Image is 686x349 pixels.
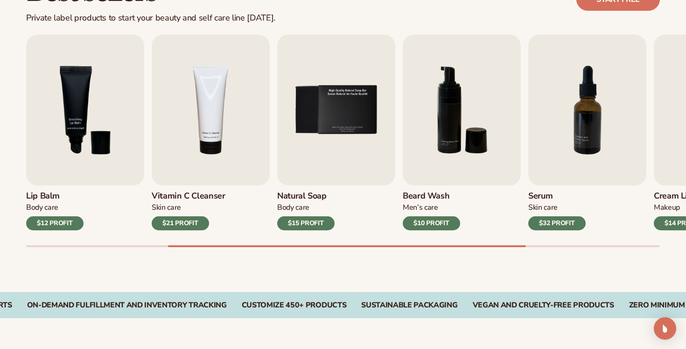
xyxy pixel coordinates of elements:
[277,203,335,213] div: Body Care
[528,216,586,230] div: $32 PROFIT
[528,35,646,230] a: 7 / 9
[361,301,457,310] div: SUSTAINABLE PACKAGING
[26,203,84,213] div: Body Care
[403,203,460,213] div: Men’s Care
[26,191,84,201] h3: Lip Balm
[152,191,225,201] h3: Vitamin C Cleanser
[473,301,614,310] div: VEGAN AND CRUELTY-FREE PRODUCTS
[654,317,676,340] div: Open Intercom Messenger
[403,191,460,201] h3: Beard Wash
[152,203,225,213] div: Skin Care
[26,35,144,230] a: 3 / 9
[528,203,586,213] div: Skin Care
[528,191,586,201] h3: Serum
[26,13,275,23] div: Private label products to start your beauty and self care line [DATE].
[27,301,227,310] div: On-Demand Fulfillment and Inventory Tracking
[403,35,521,230] a: 6 / 9
[152,35,270,230] a: 4 / 9
[242,301,347,310] div: CUSTOMIZE 450+ PRODUCTS
[277,191,335,201] h3: Natural Soap
[277,216,335,230] div: $15 PROFIT
[26,216,84,230] div: $12 PROFIT
[403,216,460,230] div: $10 PROFIT
[277,35,395,230] a: 5 / 9
[152,216,209,230] div: $21 PROFIT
